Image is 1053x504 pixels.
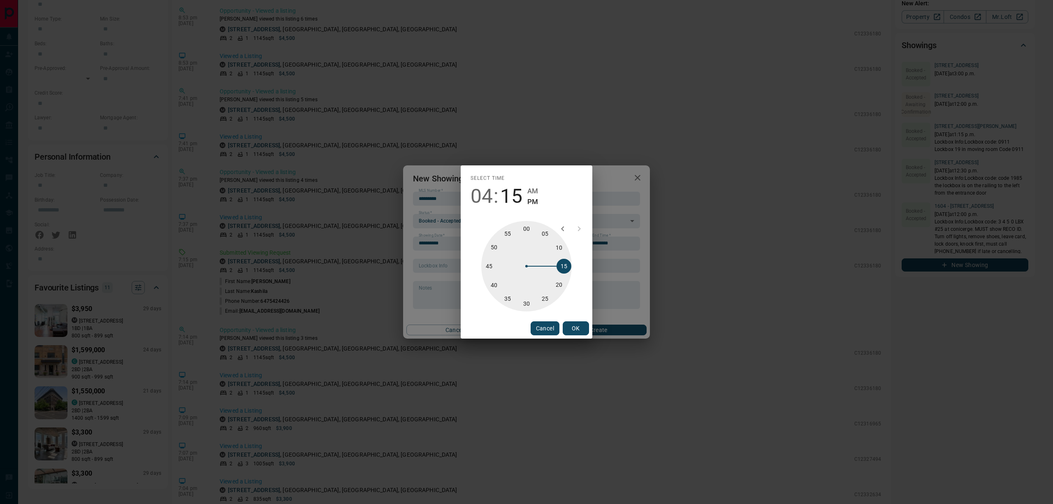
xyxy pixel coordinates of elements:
button: OK [563,321,589,335]
span: : [494,185,499,208]
button: AM [527,186,538,197]
button: open previous view [554,221,571,237]
button: PM [527,196,538,207]
span: Select time [471,172,505,185]
button: Cancel [531,321,559,335]
button: 04 [471,185,493,208]
button: 15 [500,185,522,208]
